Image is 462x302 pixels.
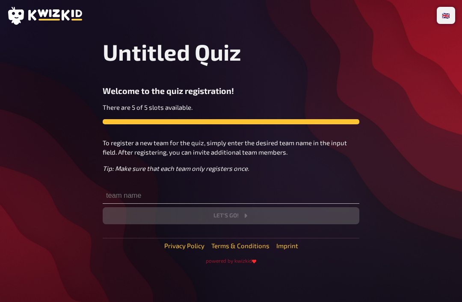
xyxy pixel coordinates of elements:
[103,187,359,204] input: team name
[103,138,359,157] p: To register a new team for the quiz, simply enter the desired team name in the input field. After...
[211,242,269,249] a: Terms & Conditions
[103,164,249,172] i: Tip: Make sure that each team only registers once.
[103,86,359,96] h3: Welcome to the quiz registration!
[438,9,453,22] li: 🇬🇧
[103,207,359,224] button: Let's go!
[103,103,359,112] p: There are 5 of 5 slots available.
[103,38,359,65] h1: Untitled Quiz
[276,242,298,249] a: Imprint
[164,242,204,249] a: Privacy Policy
[206,258,256,264] small: powered by kwizkid
[206,256,256,264] a: powered by kwizkid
